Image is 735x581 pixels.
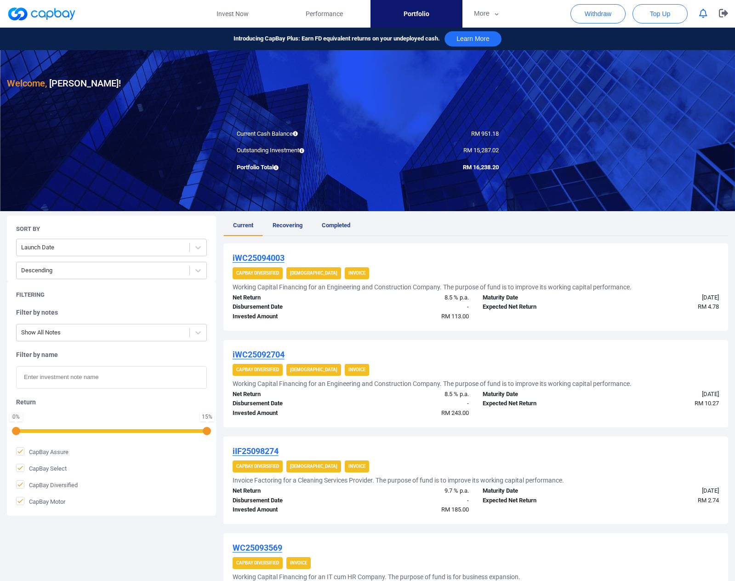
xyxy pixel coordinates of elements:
u: iWC25092704 [233,350,285,359]
div: 8.5 % p.a. [351,293,476,303]
div: Disbursement Date [226,302,351,312]
u: iIF25098274 [233,446,279,456]
div: - [351,496,476,506]
span: CapBay Diversified [16,480,78,489]
button: Learn More [444,31,501,46]
h5: Working Capital Financing for an Engineering and Construction Company. The purpose of fund is to ... [233,380,632,388]
strong: Invoice [348,367,365,372]
span: RM 113.00 [441,313,469,320]
strong: Invoice [290,560,307,565]
span: CapBay Assure [16,447,68,456]
div: - [351,399,476,408]
span: Recovering [273,222,302,229]
span: RM 15,287.02 [463,147,499,154]
strong: [DEMOGRAPHIC_DATA] [290,270,337,276]
u: WC25093569 [233,543,282,552]
div: Maturity Date [476,486,601,496]
h5: Filter by notes [16,308,207,316]
div: Expected Net Return [476,302,601,312]
div: Maturity Date [476,390,601,399]
strong: Invoice [348,464,365,469]
div: [DATE] [601,293,726,303]
div: Net Return [226,293,351,303]
strong: [DEMOGRAPHIC_DATA] [290,367,337,372]
div: 0 % [11,414,21,420]
div: Portfolio Total [230,163,368,173]
strong: CapBay Diversified [236,367,279,372]
span: RM 185.00 [441,506,469,513]
div: [DATE] [601,486,726,496]
span: RM 2.74 [698,497,719,504]
span: RM 16,238.20 [463,164,499,171]
div: 8.5 % p.a. [351,390,476,399]
span: RM 951.18 [471,130,499,137]
u: iWC25094003 [233,253,285,263]
h5: Filter by name [16,351,207,359]
span: Current [233,222,253,229]
div: 15 % [202,414,212,420]
h5: Return [16,398,207,406]
div: [DATE] [601,390,726,399]
div: Disbursement Date [226,399,351,408]
span: Performance [306,9,343,19]
h3: [PERSON_NAME] ! [7,76,121,91]
div: Net Return [226,486,351,496]
span: RM 243.00 [441,409,469,416]
div: Current Cash Balance [230,129,368,139]
span: Introducing CapBay Plus: Earn FD equivalent returns on your undeployed cash. [234,34,440,44]
div: Invested Amount [226,408,351,418]
span: Completed [322,222,350,229]
div: Expected Net Return [476,399,601,408]
strong: CapBay Diversified [236,270,279,276]
div: Outstanding Investment [230,146,368,155]
span: RM 4.78 [698,303,719,310]
strong: CapBay Diversified [236,464,279,469]
input: Enter investment note name [16,366,207,389]
span: Portfolio [404,9,429,19]
div: Net Return [226,390,351,399]
span: CapBay Select [16,464,67,473]
button: Withdraw [570,4,626,23]
div: Invested Amount [226,312,351,322]
span: Top Up [650,9,670,18]
strong: Invoice [348,270,365,276]
span: Welcome, [7,78,47,89]
h5: Sort By [16,225,40,233]
div: Maturity Date [476,293,601,303]
h5: Working Capital Financing for an Engineering and Construction Company. The purpose of fund is to ... [233,283,632,291]
h5: Filtering [16,291,45,299]
span: RM 10.27 [695,400,719,407]
h5: Working Capital Financing for an IT cum HR Company. The purpose of fund is for business expansion. [233,573,520,581]
span: CapBay Motor [16,497,65,506]
strong: [DEMOGRAPHIC_DATA] [290,464,337,469]
div: Disbursement Date [226,496,351,506]
button: Top Up [632,4,688,23]
strong: CapBay Diversified [236,560,279,565]
div: Expected Net Return [476,496,601,506]
div: 9.7 % p.a. [351,486,476,496]
div: - [351,302,476,312]
h5: Invoice Factoring for a Cleaning Services Provider. The purpose of fund is to improve its working... [233,476,564,484]
div: Invested Amount [226,505,351,515]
